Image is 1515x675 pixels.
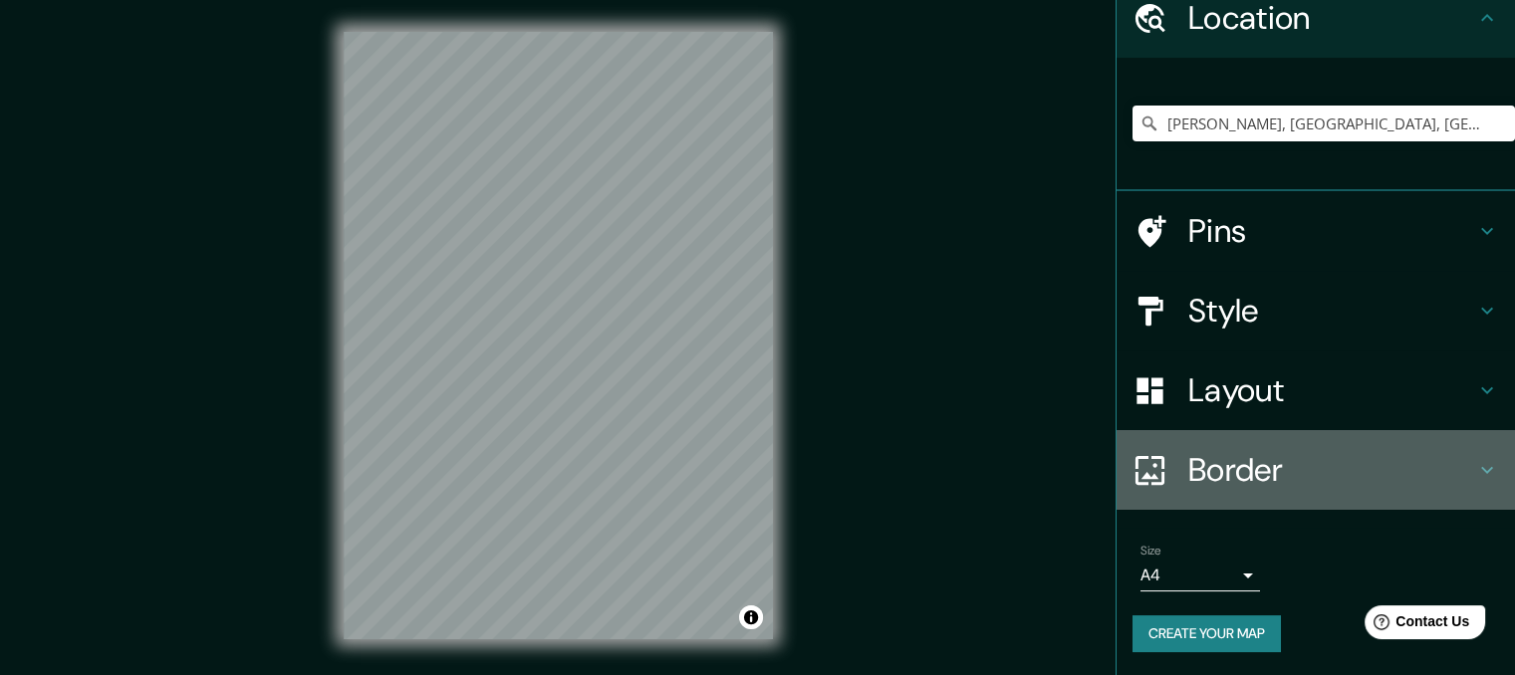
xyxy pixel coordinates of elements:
div: Layout [1117,350,1515,430]
h4: Style [1188,291,1475,331]
button: Create your map [1133,615,1281,652]
div: Pins [1117,191,1515,271]
div: A4 [1140,560,1260,591]
div: Style [1117,271,1515,350]
div: Border [1117,430,1515,510]
canvas: Map [344,32,773,639]
button: Toggle attribution [739,605,763,629]
iframe: Help widget launcher [1338,597,1493,653]
h4: Layout [1188,370,1475,410]
h4: Border [1188,450,1475,490]
h4: Pins [1188,211,1475,251]
input: Pick your city or area [1133,106,1515,141]
label: Size [1140,543,1161,560]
